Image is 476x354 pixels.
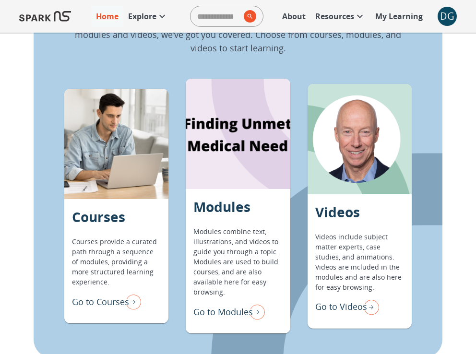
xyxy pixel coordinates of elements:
[315,297,379,317] div: Go to Videos
[360,297,379,317] img: right arrow
[277,6,310,27] a: About
[72,295,129,308] p: Go to Courses
[122,292,141,312] img: right arrow
[315,232,404,292] p: Videos include subject matter experts, case studies, and animations. Videos are included in the m...
[123,6,173,27] a: Explore
[96,11,119,22] p: Home
[72,236,161,287] p: Courses provide a curated path through a sequence of modules, providing a more structured learnin...
[375,11,423,22] p: My Learning
[193,306,253,319] p: Go to Modules
[128,11,156,22] p: Explore
[72,292,141,312] div: Go to Courses
[315,300,367,313] p: Go to Videos
[193,302,265,322] div: Go to Modules
[240,6,256,26] button: search
[370,6,428,27] a: My Learning
[19,5,71,28] img: Logo of SPARK at Stanford
[438,7,457,26] div: DG
[193,226,282,297] p: Modules combine text, illustrations, and videos to guide you through a topic. Modules are used to...
[91,6,123,27] a: Home
[282,11,306,22] p: About
[186,79,290,189] div: Modules
[246,302,265,322] img: right arrow
[308,84,412,194] div: Videos
[315,202,360,222] p: Videos
[438,7,457,26] button: account of current user
[315,11,354,22] p: Resources
[193,197,250,217] p: Modules
[64,89,168,199] div: Courses
[72,207,125,227] p: Courses
[310,6,370,27] a: Resources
